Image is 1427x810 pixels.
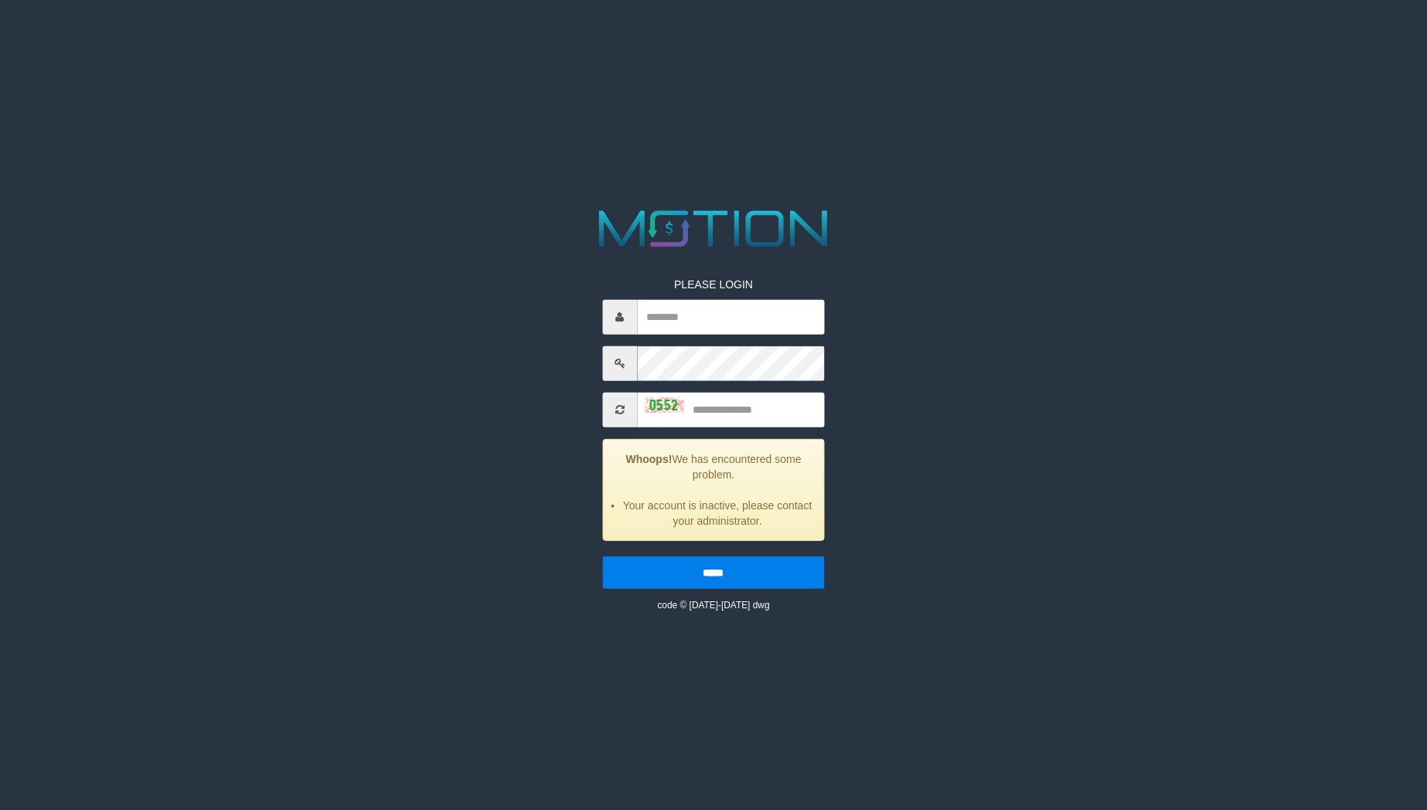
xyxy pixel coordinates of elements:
[657,599,769,610] small: code © [DATE]-[DATE] dwg
[602,438,825,540] div: We has encountered some problem.
[645,397,683,413] img: captcha
[602,276,825,291] p: PLEASE LOGIN
[622,497,812,528] li: Your account is inactive, please contact your administrator.
[626,452,673,465] strong: Whoops!
[588,204,838,254] img: MOTION_logo.png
